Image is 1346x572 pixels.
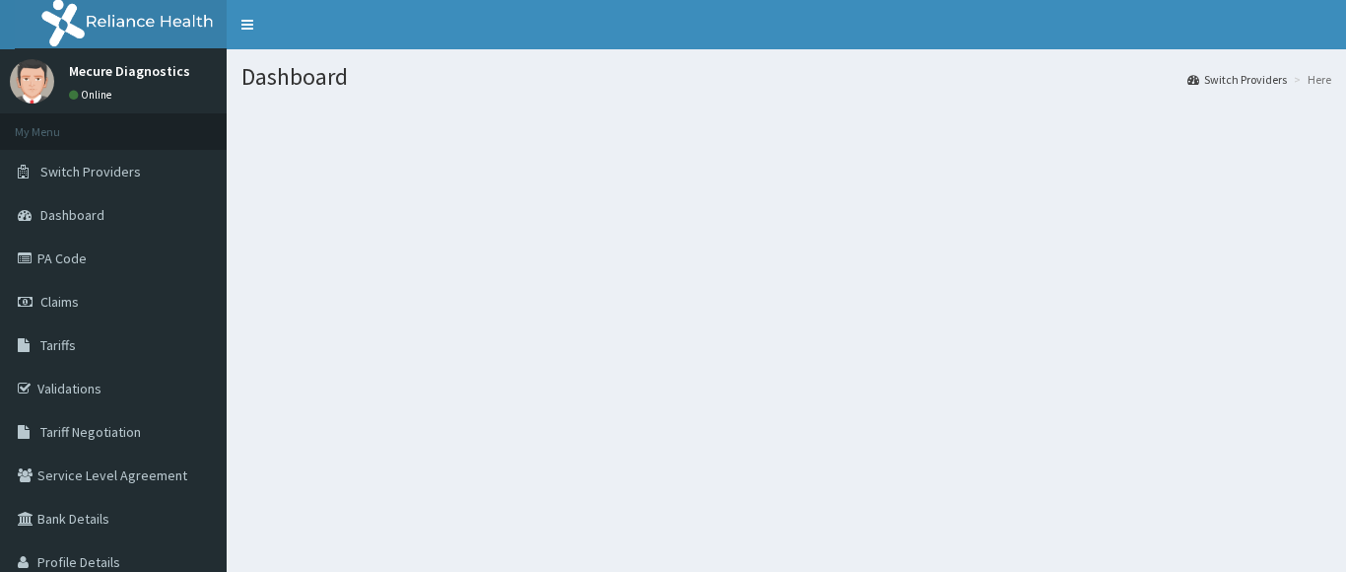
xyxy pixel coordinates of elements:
[1289,71,1331,88] li: Here
[40,163,141,180] span: Switch Providers
[40,293,79,311] span: Claims
[241,64,1331,90] h1: Dashboard
[40,423,141,441] span: Tariff Negotiation
[69,64,190,78] p: Mecure Diagnostics
[10,59,54,104] img: User Image
[69,88,116,102] a: Online
[40,336,76,354] span: Tariffs
[40,206,104,224] span: Dashboard
[1187,71,1287,88] a: Switch Providers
